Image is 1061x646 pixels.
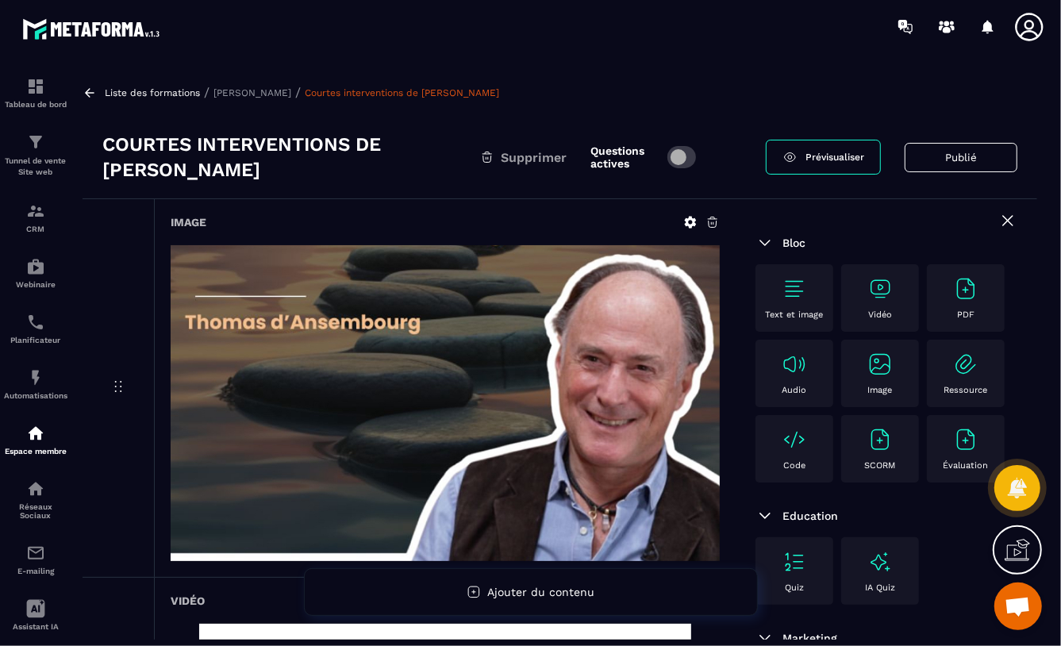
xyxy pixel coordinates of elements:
[4,156,67,178] p: Tunnel de vente Site web
[102,132,480,183] h3: Courtes interventions de [PERSON_NAME]
[4,225,67,233] p: CRM
[944,460,989,471] p: Évaluation
[4,391,67,400] p: Automatisations
[4,447,67,456] p: Espace membre
[26,313,45,332] img: scheduler
[805,152,864,163] span: Prévisualiser
[865,583,895,593] p: IA Quiz
[782,427,807,452] img: text-image no-wra
[4,587,67,643] a: Assistant IA
[766,310,824,320] p: Text et image
[26,368,45,387] img: automations
[905,143,1017,172] button: Publié
[4,622,67,631] p: Assistant IA
[994,583,1042,630] div: Ouvrir le chat
[865,460,896,471] p: SCORM
[105,87,200,98] a: Liste des formations
[26,257,45,276] img: automations
[26,544,45,563] img: email
[501,150,567,165] span: Supprimer
[867,427,893,452] img: text-image no-wra
[867,549,893,575] img: text-image
[26,133,45,152] img: formation
[953,427,978,452] img: text-image no-wra
[957,310,975,320] p: PDF
[953,276,978,302] img: text-image no-wra
[944,385,988,395] p: Ressource
[171,216,206,229] h6: Image
[26,202,45,221] img: formation
[590,144,659,170] label: Questions actives
[26,424,45,443] img: automations
[22,14,165,44] img: logo
[868,310,892,320] p: Vidéo
[4,121,67,190] a: formationformationTunnel de vente Site web
[4,65,67,121] a: formationformationTableau de bord
[867,276,893,302] img: text-image no-wra
[4,502,67,520] p: Réseaux Sociaux
[783,460,805,471] p: Code
[171,594,205,607] h6: Vidéo
[26,77,45,96] img: formation
[782,549,807,575] img: text-image no-wra
[4,301,67,356] a: schedulerschedulerPlanificateur
[782,352,807,377] img: text-image no-wra
[4,100,67,109] p: Tableau de bord
[782,632,837,644] span: Marketing
[4,412,67,467] a: automationsautomationsEspace membre
[4,532,67,587] a: emailemailE-mailing
[487,586,594,598] span: Ajouter du contenu
[4,467,67,532] a: social-networksocial-networkRéseaux Sociaux
[204,85,210,100] span: /
[26,479,45,498] img: social-network
[953,352,978,377] img: text-image no-wra
[766,140,881,175] a: Prévisualiser
[782,509,838,522] span: Education
[295,85,301,100] span: /
[4,280,67,289] p: Webinaire
[868,385,893,395] p: Image
[4,567,67,575] p: E-mailing
[213,87,291,98] a: [PERSON_NAME]
[4,190,67,245] a: formationformationCRM
[755,506,775,525] img: arrow-down
[171,245,720,561] img: background
[4,245,67,301] a: automationsautomationsWebinaire
[4,336,67,344] p: Planificateur
[782,385,807,395] p: Audio
[782,236,805,249] span: Bloc
[785,583,804,593] p: Quiz
[782,276,807,302] img: text-image no-wra
[867,352,893,377] img: text-image no-wra
[305,87,499,98] a: Courtes interventions de [PERSON_NAME]
[755,233,775,252] img: arrow-down
[4,356,67,412] a: automationsautomationsAutomatisations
